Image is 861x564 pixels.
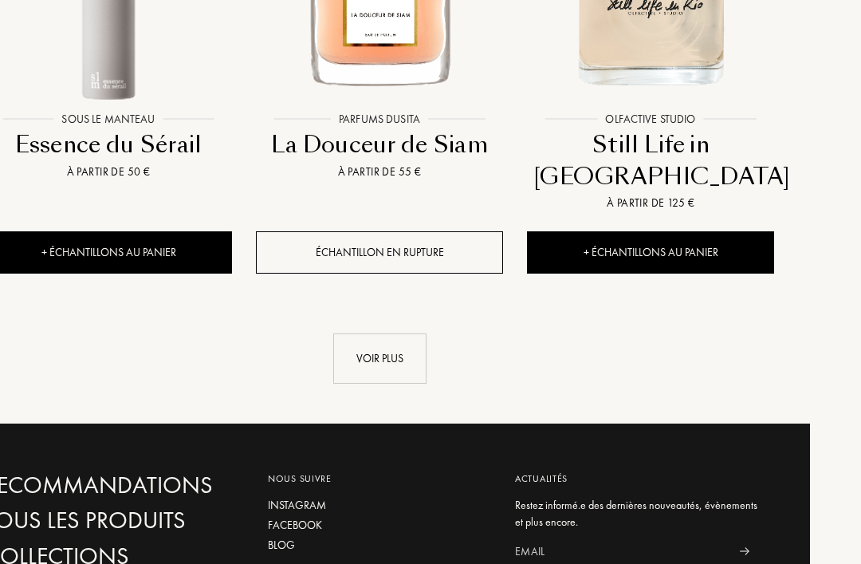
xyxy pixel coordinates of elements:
div: Échantillon en rupture [257,231,504,274]
div: Restez informé.e des dernières nouveautés, évènements et plus encore. [516,497,763,530]
a: Blog [269,537,492,554]
div: Voir plus [334,333,427,384]
div: + Échantillons au panier [528,231,775,274]
div: Still Life in [GEOGRAPHIC_DATA] [534,129,769,192]
div: Nous suivre [269,471,492,486]
a: Facebook [269,517,492,534]
div: Actualités [516,471,763,486]
img: news_send.svg [740,547,750,555]
div: À partir de 125 € [534,195,769,211]
a: Instagram [269,497,492,514]
div: À partir de 55 € [263,164,497,180]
